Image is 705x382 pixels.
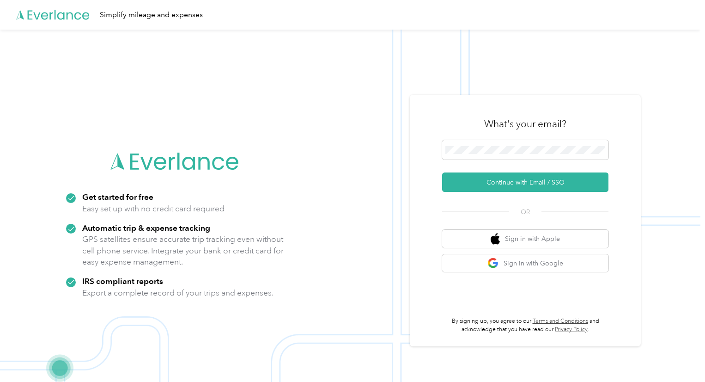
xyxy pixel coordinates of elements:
[82,287,273,299] p: Export a complete record of your trips and expenses.
[442,230,608,248] button: apple logoSign in with Apple
[82,234,284,268] p: GPS satellites ensure accurate trip tracking even without cell phone service. Integrate your bank...
[82,203,225,215] p: Easy set up with no credit card required
[487,258,499,269] img: google logo
[491,233,500,245] img: apple logo
[100,9,203,21] div: Simplify mileage and expenses
[82,223,210,233] strong: Automatic trip & expense tracking
[442,317,608,333] p: By signing up, you agree to our and acknowledge that you have read our .
[555,326,588,333] a: Privacy Policy
[442,173,608,192] button: Continue with Email / SSO
[82,276,163,286] strong: IRS compliant reports
[509,207,541,217] span: OR
[82,192,153,202] strong: Get started for free
[442,254,608,272] button: google logoSign in with Google
[533,318,588,325] a: Terms and Conditions
[484,117,566,130] h3: What's your email?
